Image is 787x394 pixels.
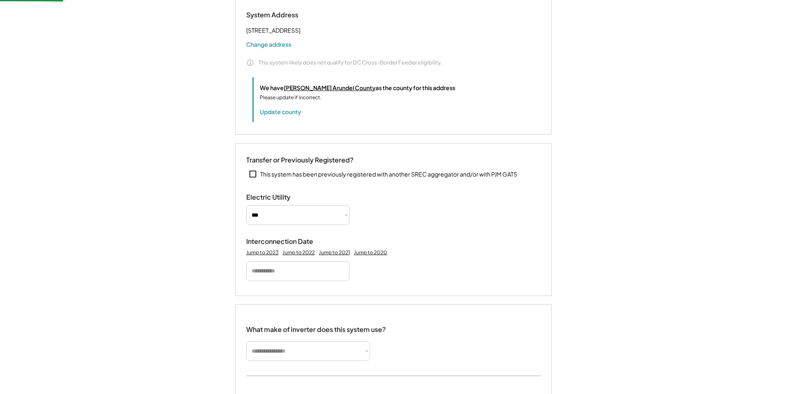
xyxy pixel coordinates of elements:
div: Please update if incorrect. [260,94,321,101]
div: We have as the county for this address [260,84,455,92]
div: This system has been previously registered with another SREC aggregator and/or with PJM GATS [260,170,517,179]
div: Jump to 2023 [246,249,278,256]
div: Jump to 2021 [319,249,350,256]
div: Jump to 2020 [354,249,387,256]
button: Change address [246,40,291,48]
u: [PERSON_NAME] Arundel County [284,84,376,91]
div: Jump to 2022 [283,249,315,256]
button: Update county [260,107,301,116]
div: System Address [246,11,329,19]
div: This system likely does not qualify for DC Cross-Border Feeder eligibility. [259,59,442,66]
div: Interconnection Date [246,237,329,246]
div: Electric Utility [246,193,329,202]
div: [STREET_ADDRESS] [246,25,300,36]
div: Transfer or Previously Registered? [246,156,354,165]
div: What make of inverter does this system use? [246,317,386,336]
